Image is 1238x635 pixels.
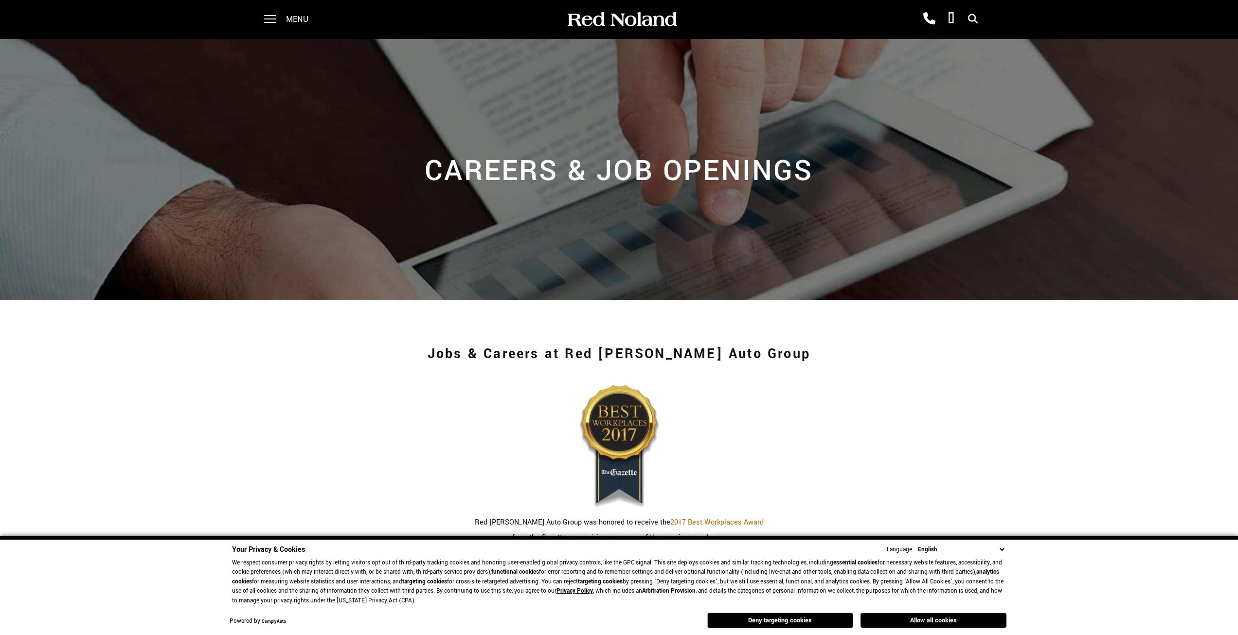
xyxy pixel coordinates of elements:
a: ComplyAuto [262,618,286,625]
a: Privacy Policy [556,587,593,595]
p: Red [PERSON_NAME] Auto Group was honored to receive the [286,517,952,527]
h2: Careers & Job Openings [286,148,952,192]
button: Deny targeting cookies [707,613,853,628]
strong: functional cookies [491,568,539,576]
div: Language: [887,546,914,553]
img: Red Noland Auto Group [566,11,678,28]
button: Allow all cookies [861,613,1006,628]
h1: Jobs & Careers at Red [PERSON_NAME] Auto Group [286,335,952,374]
p: from the Gazette, recognizing us as one of the premiere employers [286,532,952,543]
strong: essential cookies [833,559,878,567]
strong: Arbitration Provision [642,587,696,595]
select: Language Select [915,544,1006,555]
span: Your Privacy & Cookies [232,544,305,555]
strong: targeting cookies [578,578,623,586]
img: Red Noland Auto Group 2017 Gazette Best Workplaces Award [546,379,692,525]
p: We respect consumer privacy rights by letting visitors opt out of third-party tracking cookies an... [232,558,1006,606]
a: 2017 Best Workplaces Award [670,517,764,527]
div: Powered by [230,618,286,625]
strong: targeting cookies [402,578,447,586]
